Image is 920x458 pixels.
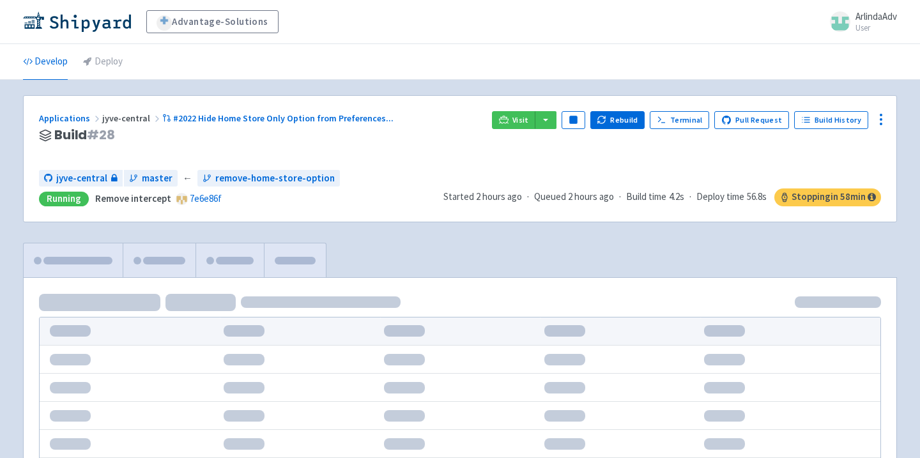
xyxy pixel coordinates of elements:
span: Started [443,190,522,202]
span: ArlindaAdv [855,10,897,22]
a: Visit [492,111,535,129]
a: master [124,170,178,187]
a: Pull Request [714,111,789,129]
a: 7e6e86f [190,192,222,204]
span: jyve-central [102,112,162,124]
button: Rebuild [590,111,645,129]
a: remove-home-store-option [197,170,340,187]
span: 4.2s [669,190,684,204]
span: # 28 [87,126,115,144]
span: #2022 Hide Home Store Only Option from Preferences ... [173,112,394,124]
button: Pause [562,111,585,129]
a: #2022 Hide Home Store Only Option from Preferences... [162,112,395,124]
a: ArlindaAdv User [822,11,897,32]
img: Shipyard logo [23,11,131,32]
span: Queued [534,190,614,202]
span: Build time [626,190,666,204]
time: 2 hours ago [568,190,614,202]
span: Deploy time [696,190,744,204]
a: Deploy [83,44,123,80]
a: Develop [23,44,68,80]
span: ← [183,171,192,186]
span: Stopping in 58 min [774,188,881,206]
time: 2 hours ago [476,190,522,202]
span: jyve-central [56,171,107,186]
span: master [142,171,172,186]
span: 56.8s [747,190,767,204]
a: jyve-central [39,170,123,187]
a: Build History [794,111,868,129]
span: Build [54,128,115,142]
a: Advantage-Solutions [146,10,279,33]
a: Terminal [650,111,709,129]
div: · · · [443,188,881,206]
span: Visit [512,115,529,125]
div: Running [39,192,89,206]
a: Applications [39,112,102,124]
strong: Remove intercept [95,192,171,204]
small: User [855,24,897,32]
span: remove-home-store-option [215,171,335,186]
